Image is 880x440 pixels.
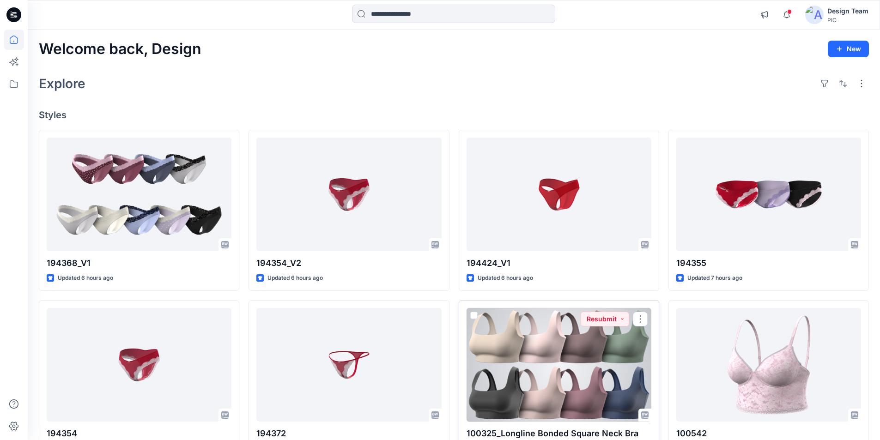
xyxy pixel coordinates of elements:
a: 194424_V1 [467,138,651,252]
p: Updated 7 hours ago [687,273,742,283]
div: Design Team [827,6,868,17]
a: 194372 [256,308,441,422]
h2: Explore [39,76,85,91]
p: 194355 [676,257,861,270]
p: 194354 [47,427,231,440]
p: Updated 6 hours ago [478,273,533,283]
p: 100325_Longline Bonded Square Neck Bra [467,427,651,440]
a: 194368_V1 [47,138,231,252]
a: 194355 [676,138,861,252]
p: 194368_V1 [47,257,231,270]
p: 194372 [256,427,441,440]
p: 194424_V1 [467,257,651,270]
p: 100542 [676,427,861,440]
h4: Styles [39,109,869,121]
img: avatar [805,6,824,24]
div: PIC [827,17,868,24]
a: 100325_Longline Bonded Square Neck Bra [467,308,651,422]
a: 194354_V2 [256,138,441,252]
p: Updated 6 hours ago [267,273,323,283]
p: Updated 6 hours ago [58,273,113,283]
a: 100542 [676,308,861,422]
button: New [828,41,869,57]
h2: Welcome back, Design [39,41,201,58]
a: 194354 [47,308,231,422]
p: 194354_V2 [256,257,441,270]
